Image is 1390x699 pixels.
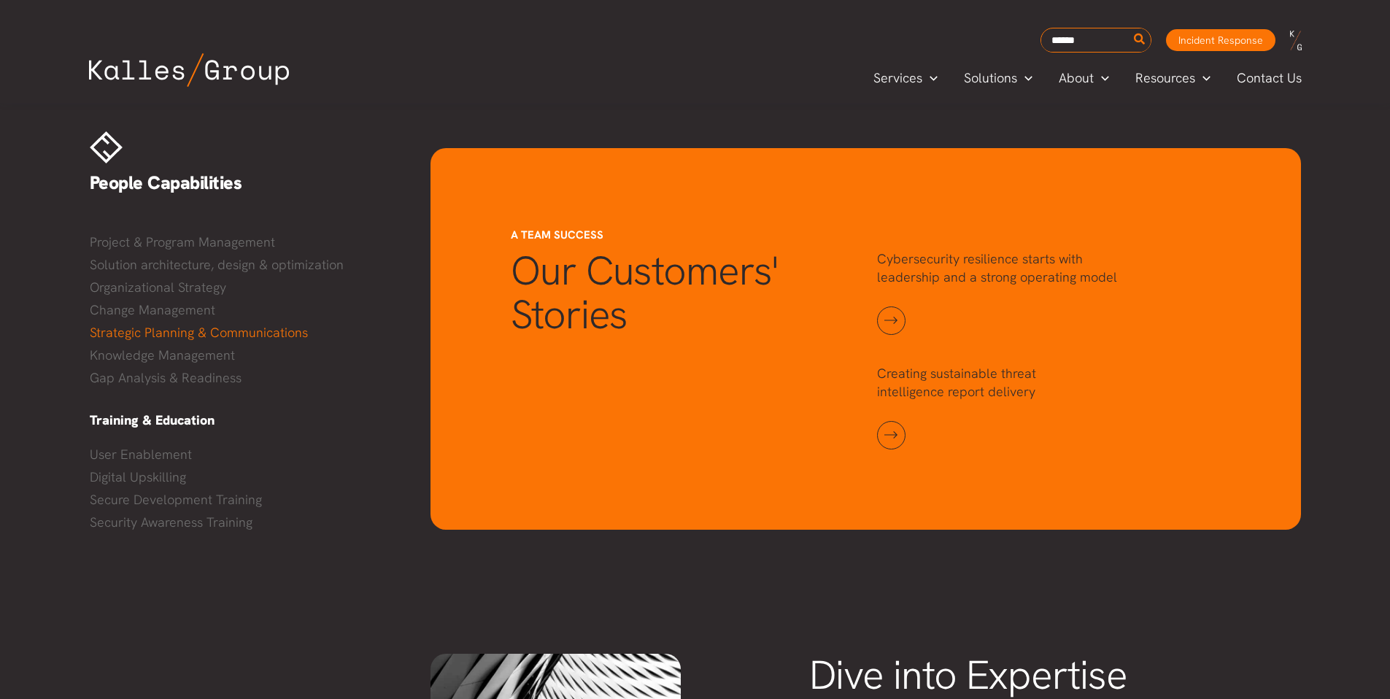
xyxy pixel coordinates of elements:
[90,131,123,163] img: People
[922,67,938,89] span: Menu Toggle
[1094,67,1109,89] span: Menu Toggle
[90,511,402,533] a: Security Awareness Training
[1131,28,1149,52] button: Search
[1059,67,1094,89] span: About
[90,299,402,321] a: Change Management
[860,66,1316,90] nav: Primary Site Navigation
[89,53,289,87] img: Kalles Group
[511,244,778,341] span: Our Customers' Stories
[90,412,215,428] span: Training & Education
[90,344,402,366] a: Knowledge Management
[1122,67,1224,89] a: ResourcesMenu Toggle
[877,365,1036,400] span: Creating sustainable threat intelligence report delivery
[90,231,402,389] nav: Menu
[90,444,402,533] nav: Menu
[1237,67,1302,89] span: Contact Us
[964,67,1017,89] span: Solutions
[90,444,402,466] a: User Enablement
[90,489,402,511] a: Secure Development Training
[90,231,402,253] a: Project & Program Management
[1195,67,1211,89] span: Menu Toggle
[90,466,402,488] a: Digital Upskilling
[511,228,603,242] span: A Team Success
[1224,67,1316,89] a: Contact Us
[1017,67,1032,89] span: Menu Toggle
[860,67,951,89] a: ServicesMenu Toggle
[90,277,402,298] a: Organizational Strategy
[1135,67,1195,89] span: Resources
[90,171,242,195] span: People Capabilities
[1166,29,1275,51] a: Incident Response
[951,67,1046,89] a: SolutionsMenu Toggle
[90,322,402,344] a: Strategic Planning & Communications
[873,67,922,89] span: Services
[877,250,1117,285] a: Cybersecurity resilience starts with leadership and a strong operating model
[1046,67,1122,89] a: AboutMenu Toggle
[90,254,402,276] a: Solution architecture, design & optimization
[90,367,402,389] a: Gap Analysis & Readiness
